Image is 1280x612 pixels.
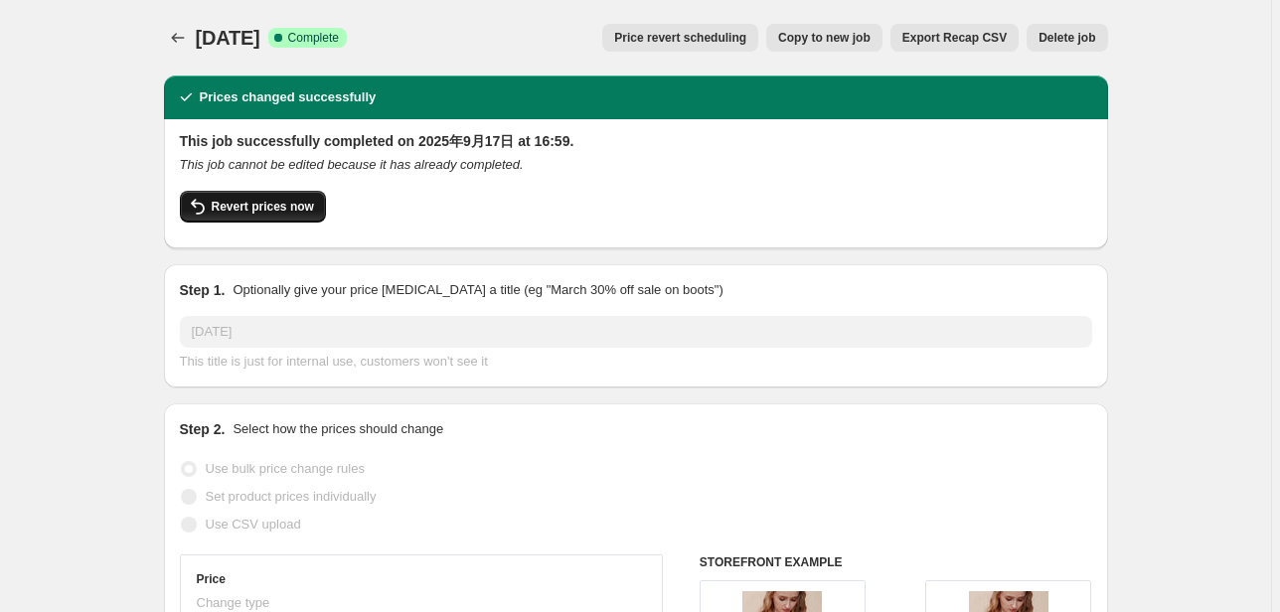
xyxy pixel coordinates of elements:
span: Price revert scheduling [614,30,746,46]
h2: Step 2. [180,419,226,439]
span: [DATE] [196,27,260,49]
span: Revert prices now [212,199,314,215]
button: Price change jobs [164,24,192,52]
span: Change type [197,595,270,610]
span: Export Recap CSV [902,30,1007,46]
h2: This job successfully completed on 2025年9月17日 at 16:59. [180,131,1092,151]
h2: Prices changed successfully [200,87,377,107]
span: Use bulk price change rules [206,461,365,476]
button: Delete job [1027,24,1107,52]
i: This job cannot be edited because it has already completed. [180,157,524,172]
h3: Price [197,571,226,587]
button: Price revert scheduling [602,24,758,52]
span: Use CSV upload [206,517,301,532]
h2: Step 1. [180,280,226,300]
span: Set product prices individually [206,489,377,504]
input: 30% off holiday sale [180,316,1092,348]
button: Copy to new job [766,24,882,52]
h6: STOREFRONT EXAMPLE [700,554,1092,570]
span: This title is just for internal use, customers won't see it [180,354,488,369]
button: Revert prices now [180,191,326,223]
span: Delete job [1039,30,1095,46]
span: Copy to new job [778,30,871,46]
p: Select how the prices should change [233,419,443,439]
span: Complete [288,30,339,46]
p: Optionally give your price [MEDICAL_DATA] a title (eg "March 30% off sale on boots") [233,280,722,300]
button: Export Recap CSV [890,24,1019,52]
